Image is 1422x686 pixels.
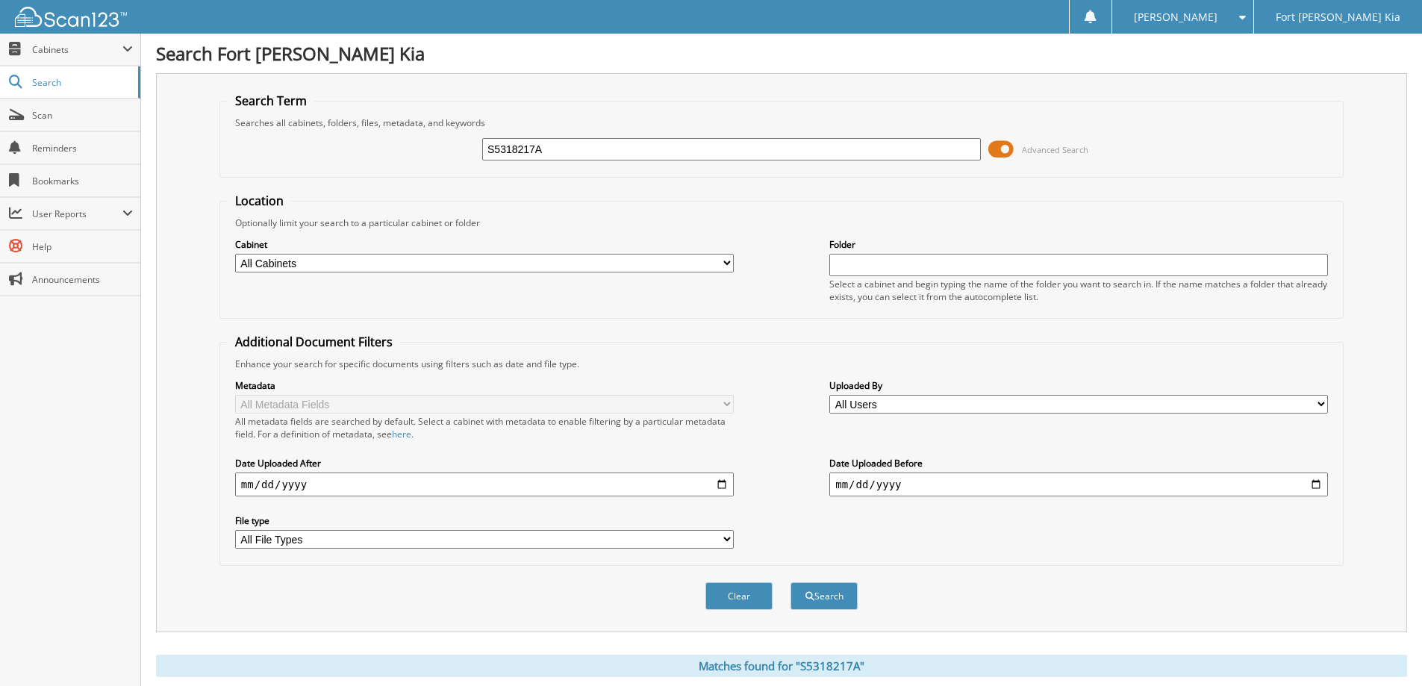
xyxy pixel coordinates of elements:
[235,514,734,527] label: File type
[228,193,291,209] legend: Location
[829,473,1328,496] input: end
[392,428,411,440] a: here
[228,93,314,109] legend: Search Term
[829,278,1328,303] div: Select a cabinet and begin typing the name of the folder you want to search in. If the name match...
[32,273,133,286] span: Announcements
[228,334,400,350] legend: Additional Document Filters
[228,216,1335,229] div: Optionally limit your search to a particular cabinet or folder
[829,238,1328,251] label: Folder
[829,457,1328,470] label: Date Uploaded Before
[235,238,734,251] label: Cabinet
[1022,144,1088,155] span: Advanced Search
[1276,13,1400,22] span: Fort [PERSON_NAME] Kia
[235,379,734,392] label: Metadata
[790,582,858,610] button: Search
[235,415,734,440] div: All metadata fields are searched by default. Select a cabinet with metadata to enable filtering b...
[32,142,133,155] span: Reminders
[829,379,1328,392] label: Uploaded By
[32,109,133,122] span: Scan
[235,457,734,470] label: Date Uploaded After
[235,473,734,496] input: start
[228,116,1335,129] div: Searches all cabinets, folders, files, metadata, and keywords
[15,7,127,27] img: scan123-logo-white.svg
[156,41,1407,66] h1: Search Fort [PERSON_NAME] Kia
[32,240,133,253] span: Help
[32,43,122,56] span: Cabinets
[32,175,133,187] span: Bookmarks
[32,208,122,220] span: User Reports
[156,655,1407,677] div: Matches found for "S5318217A"
[1134,13,1217,22] span: [PERSON_NAME]
[228,358,1335,370] div: Enhance your search for specific documents using filters such as date and file type.
[705,582,773,610] button: Clear
[32,76,131,89] span: Search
